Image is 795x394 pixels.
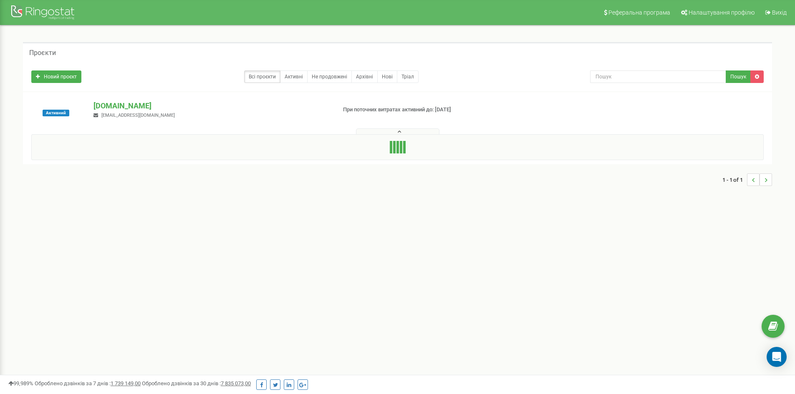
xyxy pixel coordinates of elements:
[608,9,670,16] span: Реферальна програма
[722,165,772,194] nav: ...
[772,9,787,16] span: Вихід
[142,380,251,386] span: Оброблено дзвінків за 30 днів :
[307,70,352,83] a: Не продовжені
[8,380,33,386] span: 99,989%
[31,70,81,83] a: Новий проєкт
[343,106,517,114] p: При поточних витратах активний до: [DATE]
[93,100,329,111] p: [DOMAIN_NAME]
[689,9,755,16] span: Налаштування профілю
[43,110,69,116] span: Активний
[377,70,397,83] a: Нові
[722,173,747,186] span: 1 - 1 of 1
[244,70,280,83] a: Всі проєкти
[351,70,378,83] a: Архівні
[590,70,726,83] input: Пошук
[29,49,56,57] h5: Проєкти
[767,347,787,367] div: Open Intercom Messenger
[221,380,251,386] u: 7 835 073,00
[726,70,751,83] button: Пошук
[397,70,419,83] a: Тріал
[280,70,308,83] a: Активні
[101,113,175,118] span: [EMAIL_ADDRESS][DOMAIN_NAME]
[111,380,141,386] u: 1 739 149,00
[35,380,141,386] span: Оброблено дзвінків за 7 днів :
